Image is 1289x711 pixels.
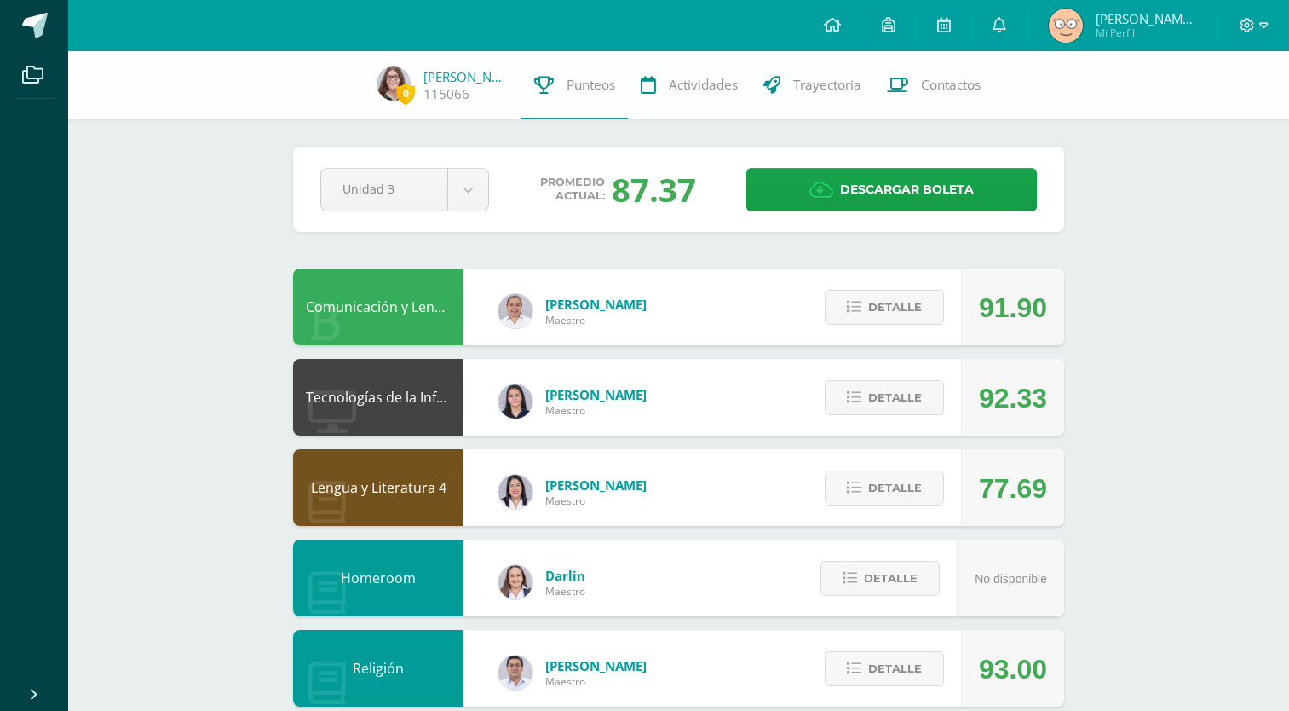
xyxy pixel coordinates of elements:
[1049,9,1083,43] img: 6366ed5ed987100471695a0532754633.png
[377,66,411,101] img: 8f9aebd5e04b31991deb9a62bc283e72.png
[396,83,415,104] span: 0
[498,475,532,509] img: fd1196377973db38ffd7ffd912a4bf7e.png
[612,167,696,211] div: 87.37
[545,477,647,494] span: [PERSON_NAME]
[979,450,1047,527] div: 77.69
[498,656,532,690] img: 15aaa72b904403ebb7ec886ca542c491.png
[669,76,738,94] span: Actividades
[423,85,469,103] a: 115066
[293,630,463,707] div: Religión
[293,540,463,616] div: Homeroom
[540,176,605,203] span: Promedio actual:
[868,382,922,413] span: Detalle
[293,449,463,526] div: Lengua y Literatura 4
[975,572,1047,586] span: No disponible
[321,169,488,211] a: Unidad 3
[864,563,918,594] span: Detalle
[793,76,861,94] span: Trayectoria
[825,290,944,325] button: Detalle
[840,169,974,211] span: Descargar boleta
[979,631,1047,708] div: 93.00
[545,386,647,403] span: [PERSON_NAME]
[545,584,585,598] span: Maestro
[545,403,647,418] span: Maestro
[567,76,615,94] span: Punteos
[1096,26,1198,40] span: Mi Perfil
[820,561,940,596] button: Detalle
[521,51,628,119] a: Punteos
[293,269,463,345] div: Comunicación y Lenguaje L3 Inglés 4
[545,296,647,313] span: [PERSON_NAME]
[746,168,1037,211] a: Descargar boleta
[498,384,532,419] img: dbcf09110664cdb6f63fe058abfafc14.png
[868,292,922,323] span: Detalle
[545,313,647,327] span: Maestro
[293,359,463,436] div: Tecnologías de la Información y la Comunicación 4
[498,294,532,328] img: 04fbc0eeb5f5f8cf55eb7ff53337e28b.png
[979,269,1047,346] div: 91.90
[868,472,922,504] span: Detalle
[498,565,532,599] img: 794815d7ffad13252b70ea13fddba508.png
[545,674,647,689] span: Maestro
[628,51,751,119] a: Actividades
[868,653,922,685] span: Detalle
[1096,10,1198,27] span: [PERSON_NAME] de los Angeles
[545,657,647,674] span: [PERSON_NAME]
[545,567,585,584] span: Darlin
[825,471,944,506] button: Detalle
[545,494,647,508] span: Maestro
[342,169,426,209] span: Unidad 3
[921,76,981,94] span: Contactos
[751,51,874,119] a: Trayectoria
[825,651,944,686] button: Detalle
[825,380,944,415] button: Detalle
[423,68,509,85] a: [PERSON_NAME]
[874,51,993,119] a: Contactos
[979,360,1047,436] div: 92.33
